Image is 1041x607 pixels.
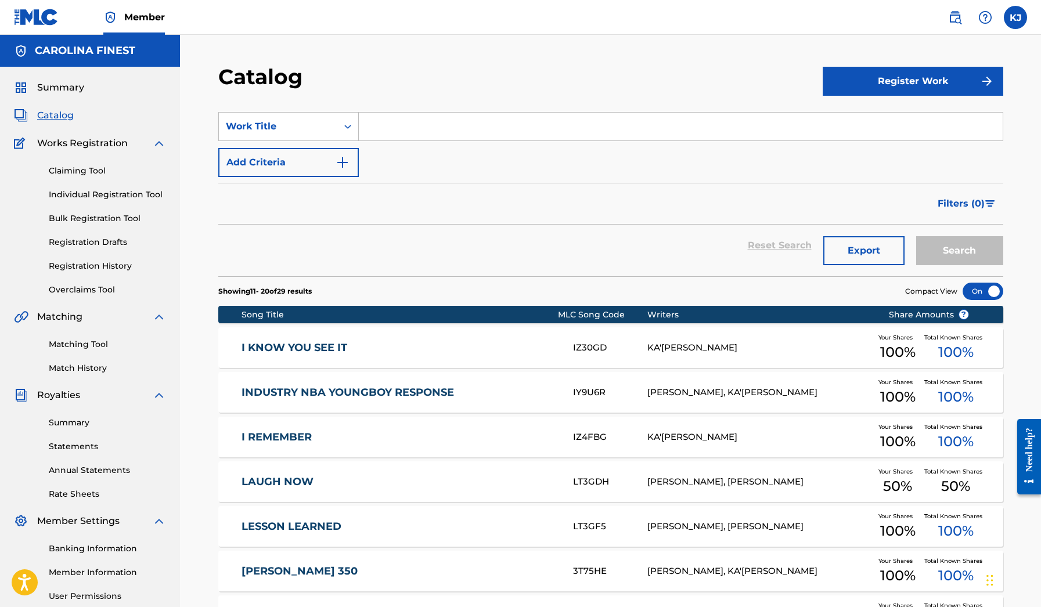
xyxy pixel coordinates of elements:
div: Work Title [226,120,330,133]
img: Matching [14,310,28,324]
img: Catalog [14,109,28,122]
span: 50 % [883,476,912,497]
span: Your Shares [878,333,917,342]
span: Total Known Shares [924,422,987,431]
span: 100 % [880,565,916,586]
img: help [978,10,992,24]
span: Your Shares [878,512,917,521]
div: User Menu [1004,6,1027,29]
button: Register Work [823,67,1003,96]
img: Member Settings [14,514,28,528]
div: MLC Song Code [558,309,647,321]
a: CatalogCatalog [14,109,74,122]
span: 100 % [938,431,974,452]
span: Your Shares [878,422,917,431]
button: Filters (0) [931,189,1003,218]
span: Member [124,10,165,24]
span: Works Registration [37,136,128,150]
a: Summary [49,417,166,429]
img: Summary [14,81,28,95]
iframe: Chat Widget [983,551,1041,607]
div: Drag [986,563,993,598]
a: I REMEMBER [242,431,557,444]
span: Your Shares [878,557,917,565]
a: INDUSTRY NBA YOUNGBOY RESPONSE [242,386,557,399]
span: ? [959,310,968,319]
a: SummarySummary [14,81,84,95]
div: IZ4FBG [573,431,647,444]
a: I KNOW YOU SEE IT [242,341,557,355]
span: 50 % [941,476,970,497]
div: LT3GF5 [573,520,647,533]
a: Member Information [49,566,166,579]
div: LT3GDH [573,475,647,489]
span: Filters ( 0 ) [938,197,985,211]
h2: Catalog [218,64,308,90]
a: Matching Tool [49,338,166,351]
span: 100 % [880,521,916,541]
div: IY9U6R [573,386,647,399]
a: Rate Sheets [49,488,166,500]
div: KA'[PERSON_NAME] [647,341,871,355]
span: Total Known Shares [924,333,987,342]
iframe: Resource Center [1008,409,1041,504]
div: [PERSON_NAME], KA'[PERSON_NAME] [647,386,871,399]
span: Your Shares [878,378,917,386]
h5: CAROLINA FINEST [35,44,135,57]
a: Statements [49,440,166,453]
span: 100 % [938,565,974,586]
a: Match History [49,362,166,374]
form: Search Form [218,112,1003,276]
a: Individual Registration Tool [49,189,166,201]
img: expand [152,388,166,402]
img: 9d2ae6d4665cec9f34b9.svg [336,156,350,169]
div: [PERSON_NAME], KA'[PERSON_NAME] [647,565,871,578]
img: Top Rightsholder [103,10,117,24]
p: Showing 11 - 20 of 29 results [218,286,312,297]
span: Catalog [37,109,74,122]
img: expand [152,514,166,528]
button: Add Criteria [218,148,359,177]
span: 100 % [938,342,974,363]
div: Help [974,6,997,29]
img: expand [152,310,166,324]
a: LAUGH NOW [242,475,557,489]
div: [PERSON_NAME], [PERSON_NAME] [647,475,871,489]
div: Song Title [242,309,558,321]
img: expand [152,136,166,150]
a: User Permissions [49,590,166,602]
span: 100 % [938,386,974,407]
span: Total Known Shares [924,378,987,386]
span: Your Shares [878,467,917,476]
img: Royalties [14,388,28,402]
span: Royalties [37,388,80,402]
img: Works Registration [14,136,29,150]
a: Registration History [49,260,166,272]
div: KA'[PERSON_NAME] [647,431,871,444]
a: LESSON LEARNED [242,520,557,533]
a: Registration Drafts [49,236,166,248]
span: 100 % [938,521,974,541]
div: IZ30GD [573,341,647,355]
span: Total Known Shares [924,467,987,476]
span: Member Settings [37,514,120,528]
img: search [948,10,962,24]
a: Public Search [943,6,967,29]
img: Accounts [14,44,28,58]
a: Claiming Tool [49,165,166,177]
a: Overclaims Tool [49,284,166,296]
a: Bulk Registration Tool [49,212,166,225]
span: 100 % [880,342,916,363]
img: MLC Logo [14,9,59,26]
a: [PERSON_NAME] 350 [242,565,557,578]
span: Total Known Shares [924,512,987,521]
div: [PERSON_NAME], [PERSON_NAME] [647,520,871,533]
span: Total Known Shares [924,557,987,565]
span: 100 % [880,386,916,407]
span: Matching [37,310,82,324]
span: 100 % [880,431,916,452]
span: Compact View [905,286,957,297]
